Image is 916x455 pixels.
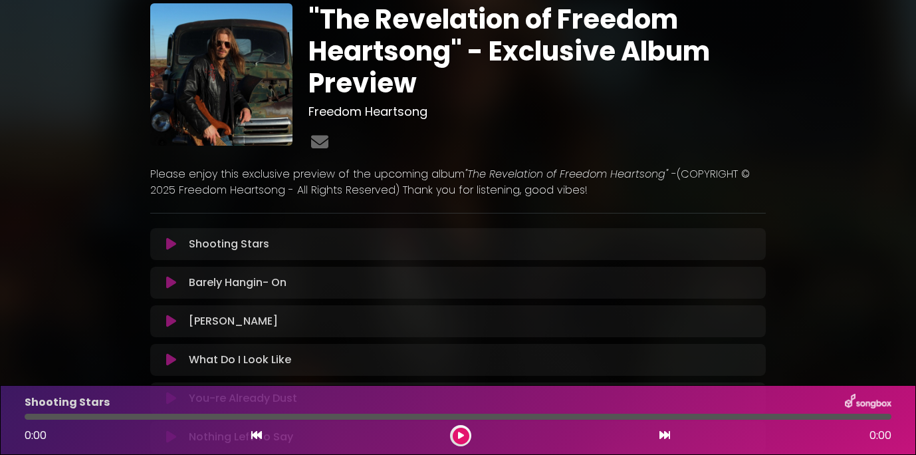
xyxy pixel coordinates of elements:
img: WFWb8wWtTYu4rT1UUCQm [150,3,292,146]
img: songbox-logo-white.png [845,394,891,411]
h1: "The Revelation of Freedom Heartsong" - Exclusive Album Preview [308,3,766,99]
p: Barely Hangin- On [189,275,286,291]
p: [PERSON_NAME] [189,313,278,329]
em: "The Revelation of Freedom Heartsong" - [465,166,677,182]
p: Shooting Stars [25,394,110,410]
h3: Freedom Heartsong [308,104,766,119]
span: 0:00 [869,428,891,444]
span: 0:00 [25,428,47,443]
p: Please enjoy this exclusive preview of the upcoming album (COPYRIGHT © 2025 Freedom Heartsong - A... [150,166,766,198]
p: Shooting Stars [189,236,269,252]
p: What Do I Look Like [189,352,291,368]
